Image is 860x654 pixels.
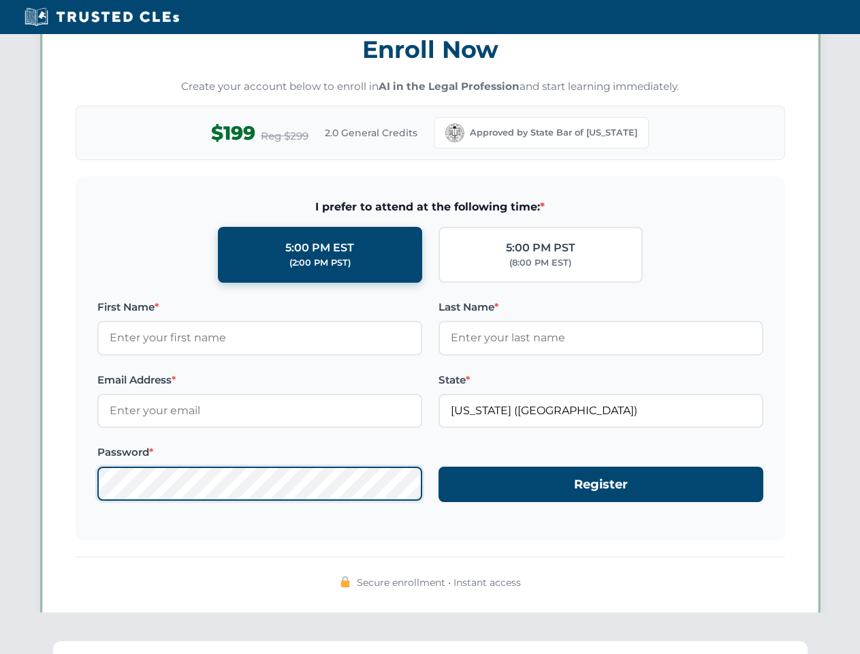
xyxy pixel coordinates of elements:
label: Email Address [97,372,422,388]
button: Register [439,467,763,503]
label: Password [97,444,422,461]
span: $199 [211,118,255,149]
label: Last Name [439,299,763,315]
div: (2:00 PM PST) [289,256,351,270]
div: 5:00 PM PST [506,239,575,257]
input: California (CA) [439,394,763,428]
div: 5:00 PM EST [285,239,354,257]
img: California Bar [445,123,464,142]
div: (8:00 PM EST) [509,256,571,270]
input: Enter your first name [97,321,422,355]
span: Reg $299 [261,128,308,144]
input: Enter your last name [439,321,763,355]
span: Secure enrollment • Instant access [357,575,521,590]
input: Enter your email [97,394,422,428]
p: Create your account below to enroll in and start learning immediately. [76,79,785,95]
label: First Name [97,299,422,315]
label: State [439,372,763,388]
img: 🔒 [340,576,351,587]
img: Trusted CLEs [20,7,183,27]
strong: AI in the Legal Profession [379,80,520,93]
h3: Enroll Now [76,28,785,71]
span: Approved by State Bar of [US_STATE] [470,126,637,140]
span: 2.0 General Credits [325,125,417,140]
span: I prefer to attend at the following time: [97,198,763,216]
